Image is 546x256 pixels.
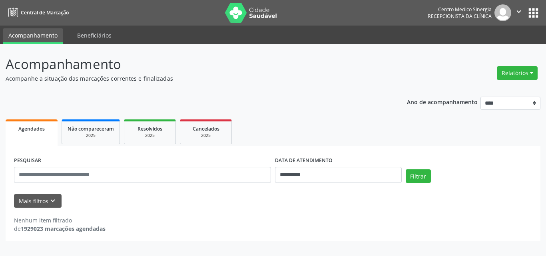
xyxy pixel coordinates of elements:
[3,28,63,44] a: Acompanhamento
[193,125,219,132] span: Cancelados
[6,6,69,19] a: Central de Marcação
[428,6,492,13] div: Centro Medico Sinergia
[130,133,170,139] div: 2025
[21,225,106,232] strong: 1929023 marcações agendadas
[14,224,106,233] div: de
[514,7,523,16] i: 
[72,28,117,42] a: Beneficiários
[428,13,492,20] span: Recepcionista da clínica
[21,9,69,16] span: Central de Marcação
[497,66,538,80] button: Relatórios
[186,133,226,139] div: 2025
[68,125,114,132] span: Não compareceram
[14,155,41,167] label: PESQUISAR
[406,169,431,183] button: Filtrar
[494,4,511,21] img: img
[6,54,380,74] p: Acompanhamento
[526,6,540,20] button: apps
[137,125,162,132] span: Resolvidos
[407,97,478,107] p: Ano de acompanhamento
[14,194,62,208] button: Mais filtroskeyboard_arrow_down
[18,125,45,132] span: Agendados
[48,196,57,205] i: keyboard_arrow_down
[68,133,114,139] div: 2025
[511,4,526,21] button: 
[6,74,380,83] p: Acompanhe a situação das marcações correntes e finalizadas
[275,155,333,167] label: DATA DE ATENDIMENTO
[14,216,106,224] div: Nenhum item filtrado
